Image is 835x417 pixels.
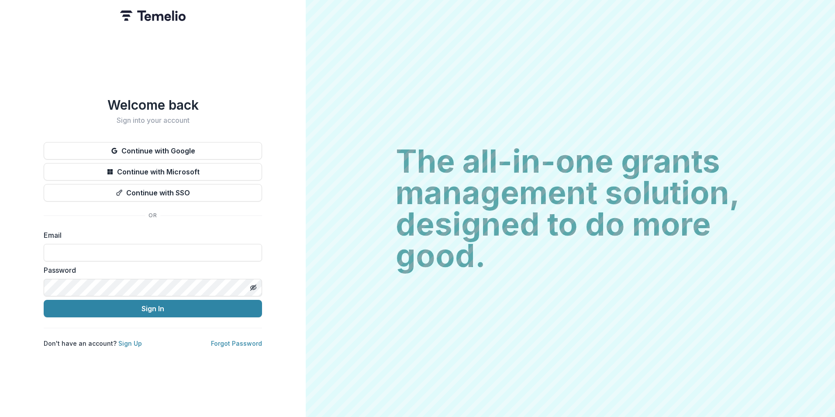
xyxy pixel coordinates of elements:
img: Temelio [120,10,186,21]
button: Sign In [44,300,262,317]
button: Toggle password visibility [246,281,260,295]
h1: Welcome back [44,97,262,113]
a: Sign Up [118,340,142,347]
a: Forgot Password [211,340,262,347]
button: Continue with SSO [44,184,262,202]
button: Continue with Microsoft [44,163,262,181]
p: Don't have an account? [44,339,142,348]
label: Email [44,230,257,240]
h2: Sign into your account [44,116,262,125]
label: Password [44,265,257,275]
button: Continue with Google [44,142,262,160]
